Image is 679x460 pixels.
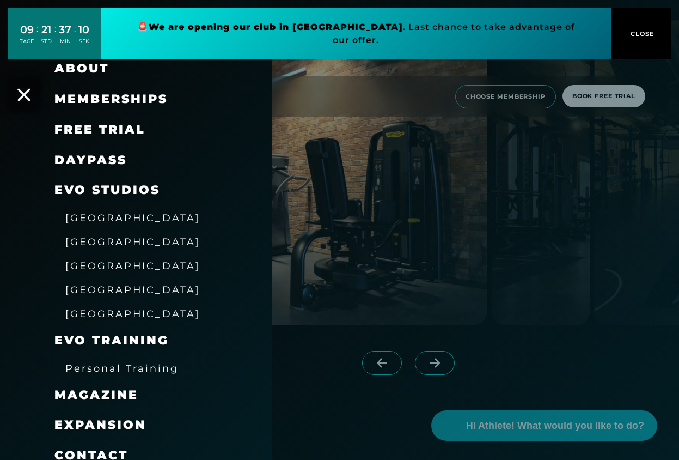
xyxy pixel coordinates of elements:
[41,38,52,45] div: STD
[59,38,71,45] div: MIN
[74,23,76,52] div: :
[78,22,89,38] div: 10
[36,23,38,52] div: :
[20,22,34,38] div: 09
[54,92,168,106] a: Memberships
[78,38,89,45] div: SEK
[54,23,56,52] div: :
[20,38,34,45] div: TAGE
[628,29,654,39] span: CLOSE
[41,22,52,38] div: 21
[611,8,671,59] button: CLOSE
[59,22,71,38] div: 37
